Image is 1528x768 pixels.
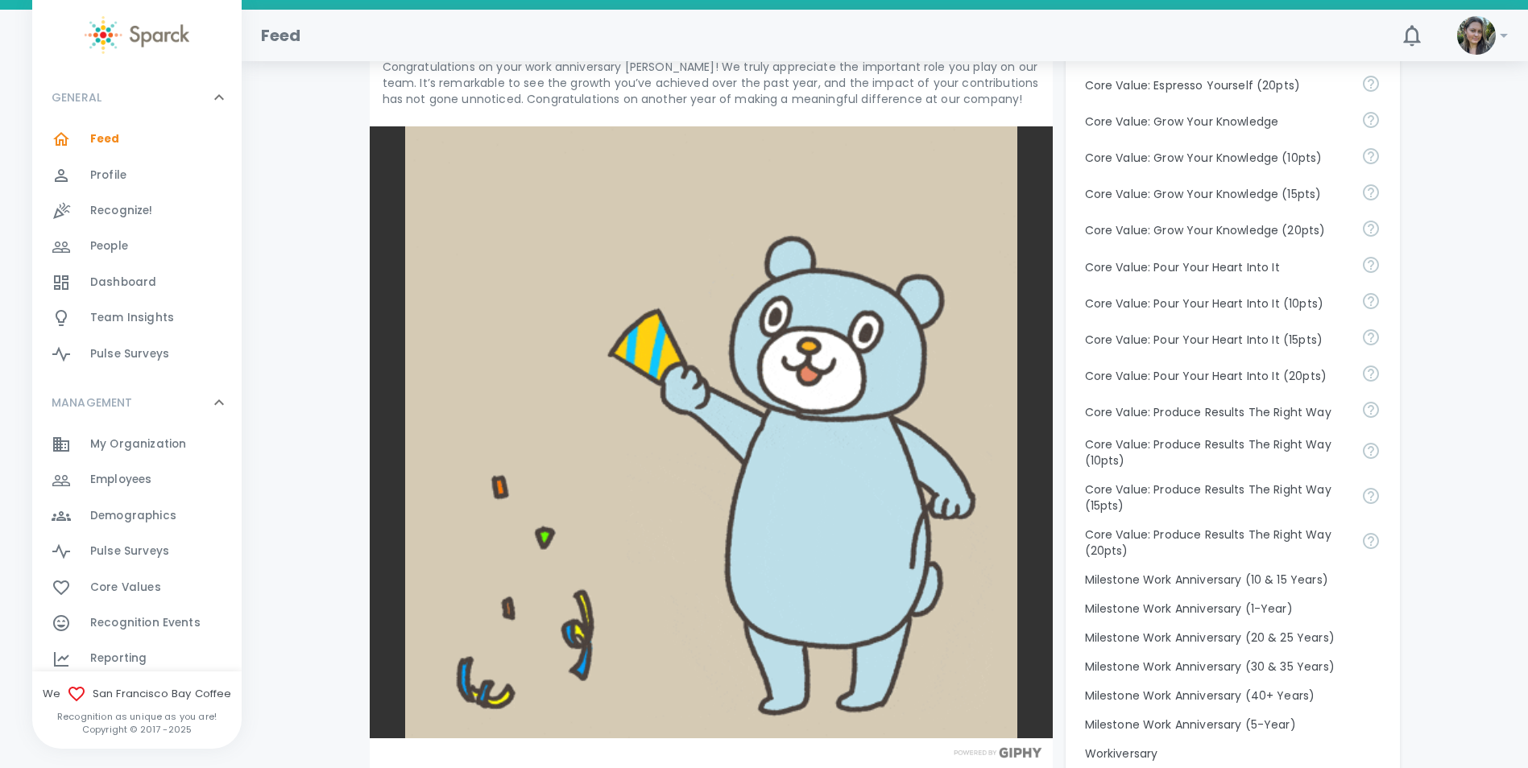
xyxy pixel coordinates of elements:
[90,310,174,326] span: Team Insights
[1361,110,1381,130] svg: Follow your curiosity and learn together
[90,580,161,596] span: Core Values
[1361,531,1381,551] svg: Find success working together and doing the right thing
[90,650,147,667] span: Reporting
[1085,332,1349,348] p: Core Value: Pour Your Heart Into It (15pts)
[90,203,153,219] span: Recognize!
[1457,16,1496,55] img: Picture of Mackenzie
[1085,222,1349,238] p: Core Value: Grow Your Knowledge (20pts)
[32,498,242,534] a: Demographics
[950,747,1046,758] img: Powered by GIPHY
[1361,219,1381,238] svg: Follow your curiosity and learn together
[1085,687,1381,704] p: Milestone Work Anniversary (40+ Years)
[1361,364,1381,383] svg: Come to work to make a difference in your own way
[1085,186,1349,202] p: Core Value: Grow Your Knowledge (15pts)
[85,16,189,54] img: Sparck logo
[1085,572,1381,588] p: Milestone Work Anniversary (10 & 15 Years)
[32,427,242,462] a: My Organization
[1361,183,1381,202] svg: Follow your curiosity and learn together
[32,193,242,229] a: Recognize!
[90,238,128,254] span: People
[1361,486,1381,506] svg: Find success working together and doing the right thing
[1361,74,1381,93] svg: Share your voice and your ideas
[32,122,242,378] div: GENERAL
[1361,400,1381,419] svg: Find success working together and doing the right thing
[52,394,133,411] p: MANAGEMENT
[383,59,1040,107] p: Congratulations on your work anniversary [PERSON_NAME]! We truly appreciate the important role yo...
[32,710,242,723] p: Recognition as unique as you are!
[32,300,242,336] a: Team Insights
[90,346,169,362] span: Pulse Surveys
[90,543,169,559] span: Pulse Surveys
[32,605,242,641] a: Recognition Events
[1361,255,1381,275] svg: Come to work to make a difference in your own way
[32,570,242,605] a: Core Values
[1085,368,1349,384] p: Core Value: Pour Your Heart Into It (20pts)
[90,131,120,147] span: Feed
[32,684,242,704] span: We San Francisco Bay Coffee
[1361,147,1381,166] svg: Follow your curiosity and learn together
[1085,601,1381,617] p: Milestone Work Anniversary (1-Year)
[32,534,242,569] a: Pulse Surveys
[32,265,242,300] a: Dashboard
[1085,77,1349,93] p: Core Value: Espresso Yourself (20pts)
[1361,328,1381,347] svg: Come to work to make a difference in your own way
[1085,716,1381,733] p: Milestone Work Anniversary (5-Year)
[32,122,242,157] a: Feed
[1085,436,1349,469] p: Core Value: Produce Results The Right Way (10pts)
[90,472,151,488] span: Employees
[32,158,242,193] a: Profile
[1085,150,1349,166] p: Core Value: Grow Your Knowledge (10pts)
[90,275,156,291] span: Dashboard
[32,73,242,122] div: GENERAL
[32,16,242,54] a: Sparck logo
[90,615,201,631] span: Recognition Events
[1361,441,1381,460] svg: Find success working together and doing the right thing
[32,229,242,264] a: People
[1085,659,1381,675] p: Milestone Work Anniversary (30 & 35 Years)
[32,337,242,372] a: Pulse Surveys
[1085,259,1349,275] p: Core Value: Pour Your Heart Into It
[1085,745,1381,762] p: Workiversary
[90,508,176,524] span: Demographics
[32,378,242,427] div: MANAGEMENT
[1085,526,1349,559] p: Core Value: Produce Results The Right Way (20pts)
[1361,291,1381,311] svg: Come to work to make a difference in your own way
[1085,481,1349,514] p: Core Value: Produce Results The Right Way (15pts)
[1085,404,1349,420] p: Core Value: Produce Results The Right Way
[90,167,126,184] span: Profile
[261,23,301,48] h1: Feed
[32,723,242,736] p: Copyright © 2017 - 2025
[1085,630,1381,646] p: Milestone Work Anniversary (20 & 25 Years)
[32,641,242,676] a: Reporting
[90,436,186,452] span: My Organization
[1085,114,1349,130] p: Core Value: Grow Your Knowledge
[32,462,242,498] a: Employees
[52,89,101,105] p: GENERAL
[1085,295,1349,312] p: Core Value: Pour Your Heart Into It (10pts)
